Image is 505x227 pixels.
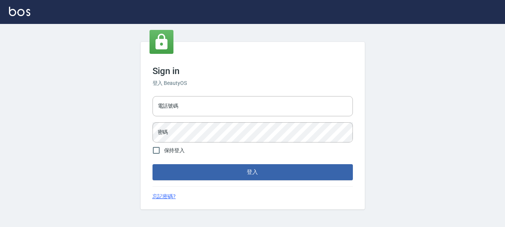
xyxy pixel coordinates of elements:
[164,147,185,154] span: 保持登入
[153,66,353,76] h3: Sign in
[153,193,176,200] a: 忘記密碼?
[9,7,30,16] img: Logo
[153,79,353,87] h6: 登入 BeautyOS
[153,164,353,180] button: 登入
